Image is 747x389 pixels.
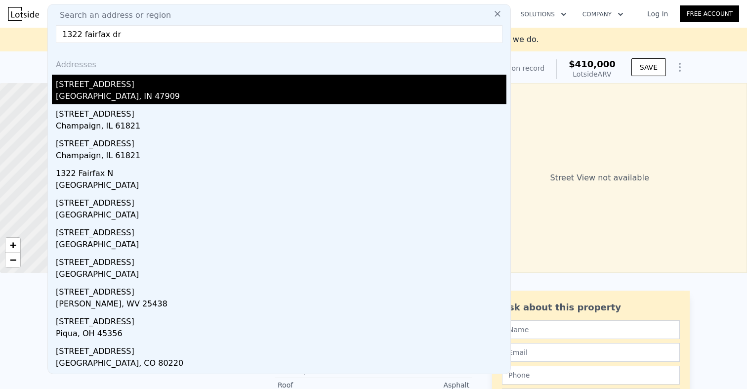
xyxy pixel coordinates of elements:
div: Lotside ARV [569,69,616,79]
div: [STREET_ADDRESS] [56,223,506,239]
img: Lotside [8,7,39,21]
div: [GEOGRAPHIC_DATA] [56,179,506,193]
input: Name [502,320,680,339]
div: [STREET_ADDRESS] [56,312,506,328]
a: Zoom out [5,253,20,267]
button: Solutions [513,5,575,23]
span: $410,000 [569,59,616,69]
div: Champaign, IL 61821 [56,120,506,134]
input: Enter an address, city, region, neighborhood or zip code [56,25,502,43]
div: [GEOGRAPHIC_DATA], CO 80220 [56,357,506,371]
div: Street View not available [452,83,747,273]
button: SAVE [631,58,666,76]
div: [STREET_ADDRESS] [56,253,506,268]
div: [GEOGRAPHIC_DATA], IN 47909 [56,90,506,104]
div: [STREET_ADDRESS] [56,282,506,298]
input: Email [502,343,680,362]
div: Champaign, IL 61821 [56,150,506,164]
a: Free Account [680,5,739,22]
div: Addresses [52,51,506,75]
div: [STREET_ADDRESS] [56,104,506,120]
div: [STREET_ADDRESS] [56,193,506,209]
div: [GEOGRAPHIC_DATA] [56,209,506,223]
div: [STREET_ADDRESS] [56,75,506,90]
div: Ask about this property [502,301,680,314]
div: [STREET_ADDRESS] [56,134,506,150]
div: [STREET_ADDRESS] [56,342,506,357]
div: Piqua, OH 45356 [56,328,506,342]
div: [PERSON_NAME], WV 25438 [56,298,506,312]
button: Company [575,5,631,23]
a: Zoom in [5,238,20,253]
span: + [10,239,16,251]
span: Search an address or region [52,9,171,21]
div: [GEOGRAPHIC_DATA] [56,268,506,282]
button: Show Options [670,57,690,77]
span: − [10,254,16,266]
input: Phone [502,366,680,385]
div: 1322 Fairfax N [56,164,506,179]
a: Log In [635,9,680,19]
div: [GEOGRAPHIC_DATA] [56,239,506,253]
